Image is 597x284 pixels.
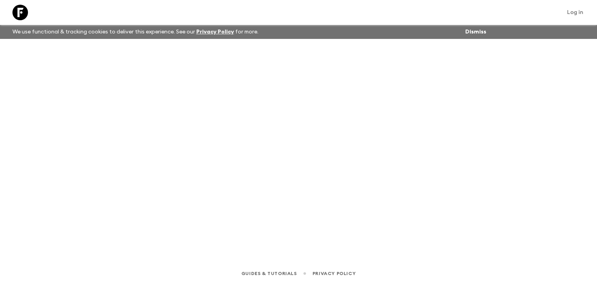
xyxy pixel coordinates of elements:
p: We use functional & tracking cookies to deliver this experience. See our for more. [9,25,262,39]
a: Guides & Tutorials [241,269,297,278]
a: Privacy Policy [196,29,234,35]
a: Log in [563,7,588,18]
a: Privacy Policy [312,269,356,278]
button: Dismiss [463,26,488,37]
